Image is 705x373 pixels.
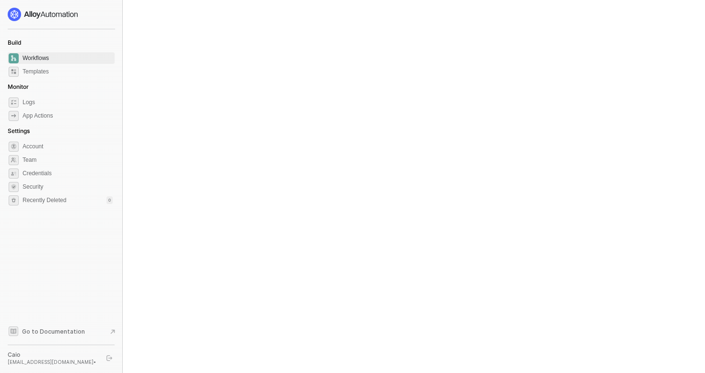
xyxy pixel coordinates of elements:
[9,326,18,336] span: documentation
[23,52,113,64] span: Workflows
[106,196,113,204] div: 0
[8,83,29,90] span: Monitor
[9,67,19,77] span: marketplace
[23,96,113,108] span: Logs
[23,196,66,205] span: Recently Deleted
[23,66,113,77] span: Templates
[8,39,21,46] span: Build
[22,327,85,336] span: Go to Documentation
[23,168,113,179] span: Credentials
[8,8,79,21] img: logo
[108,327,117,337] span: document-arrow
[23,112,53,120] div: App Actions
[9,142,19,152] span: settings
[9,155,19,165] span: team
[23,141,113,152] span: Account
[9,195,19,205] span: settings
[9,168,19,179] span: credentials
[9,53,19,63] span: dashboard
[106,355,112,361] span: logout
[23,181,113,193] span: Security
[8,8,115,21] a: logo
[8,359,98,365] div: [EMAIL_ADDRESS][DOMAIN_NAME] •
[9,182,19,192] span: security
[8,127,30,134] span: Settings
[8,325,115,337] a: Knowledge Base
[9,111,19,121] span: icon-app-actions
[23,154,113,166] span: Team
[9,97,19,108] span: icon-logs
[8,351,98,359] div: Caio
